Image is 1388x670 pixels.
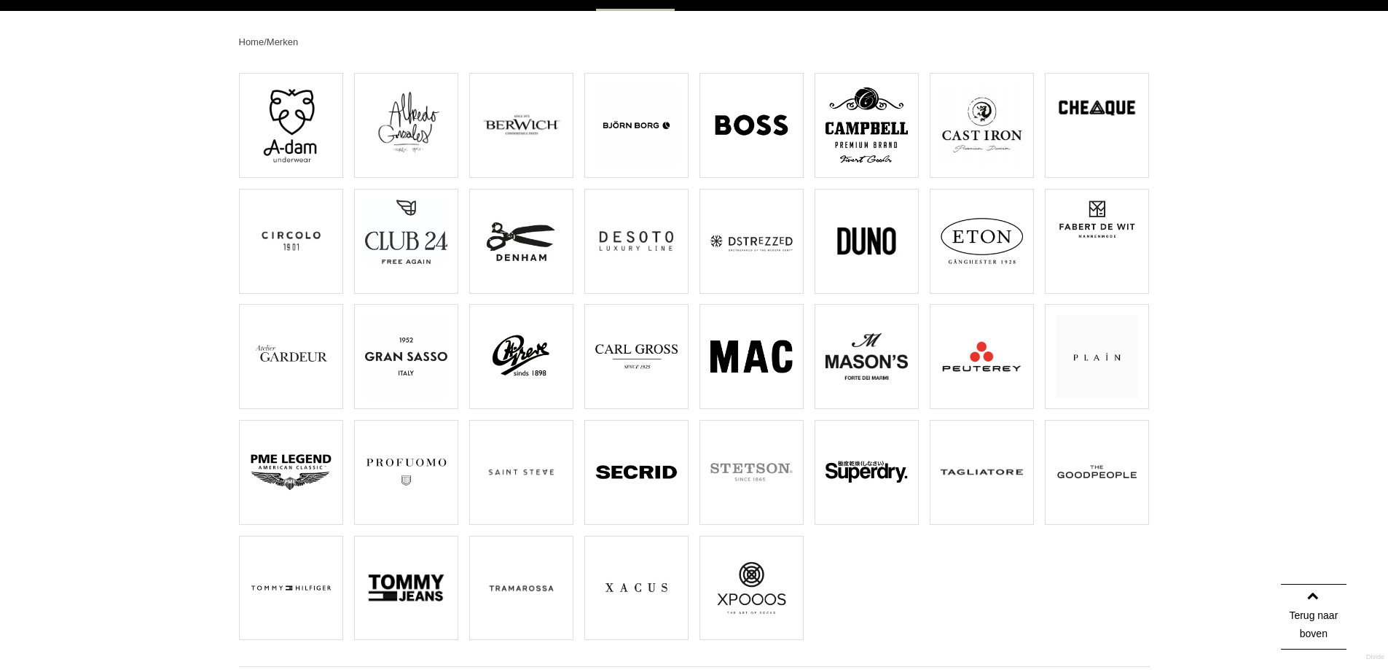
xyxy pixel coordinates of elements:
[595,547,678,629] img: Xacus
[469,304,573,409] a: GREVE
[930,73,1034,178] a: CAST IRON
[584,536,689,641] a: Xacus
[584,73,689,178] a: BJÖRN BORG
[250,200,332,282] img: Circolo
[239,536,343,641] a: TOMMY HILFIGER
[1056,84,1138,133] img: Cheaque
[480,200,562,282] img: DENHAM
[354,304,458,409] a: GRAN SASSO
[354,73,458,178] a: Alfredo Gonzales
[930,189,1034,294] a: ETON
[469,73,573,178] a: Berwich
[239,189,343,294] a: Circolo
[930,304,1034,409] a: PEUTEREY
[1056,431,1138,513] img: The Goodpeople
[1056,315,1138,397] img: Plain
[480,431,562,513] img: Saint Steve
[469,420,573,525] a: Saint Steve
[826,200,908,282] img: Duno
[699,536,804,641] a: XPOOOS
[1045,189,1149,294] a: FABERT DE WIT
[250,431,332,513] img: PME LEGEND
[1281,584,1346,650] a: Terug naar boven
[480,547,562,629] img: Tramarossa
[699,73,804,178] a: BOSS
[595,315,678,397] img: GROSS
[480,315,562,397] img: GREVE
[469,536,573,641] a: Tramarossa
[250,547,332,629] img: TOMMY HILFIGER
[710,431,793,513] img: STETSON
[250,84,332,166] img: A-DAM
[815,304,919,409] a: Masons
[365,431,447,513] img: PROFUOMO
[699,304,804,409] a: MAC
[941,84,1023,166] img: CAST IRON
[1045,420,1149,525] a: The Goodpeople
[480,84,562,166] img: Berwich
[1045,73,1149,178] a: Cheaque
[1366,648,1384,666] a: Divide
[595,200,678,282] img: Desoto
[815,189,919,294] a: Duno
[930,420,1034,525] a: Tagliatore
[267,36,298,47] a: Merken
[699,420,804,525] a: STETSON
[365,547,447,629] img: TOMMY JEANS
[469,189,573,294] a: DENHAM
[365,84,447,157] img: Alfredo Gonzales
[365,200,447,264] img: Club 24
[941,315,1023,397] img: PEUTEREY
[239,36,264,47] a: Home
[826,84,908,166] img: Campbell
[239,420,343,525] a: PME LEGEND
[826,315,908,397] img: Masons
[250,315,332,397] img: GARDEUR
[354,536,458,641] a: TOMMY JEANS
[584,304,689,409] a: GROSS
[584,420,689,525] a: SECRID
[354,189,458,294] a: Club 24
[710,200,793,282] img: Dstrezzed
[264,36,267,47] span: /
[595,431,678,513] img: SECRID
[365,315,447,397] img: GRAN SASSO
[815,420,919,525] a: SUPERDRY
[699,189,804,294] a: Dstrezzed
[1056,200,1138,239] img: FABERT DE WIT
[815,73,919,178] a: Campbell
[595,84,678,166] img: BJÖRN BORG
[710,547,793,629] img: XPOOOS
[941,431,1023,513] img: Tagliatore
[239,304,343,409] a: GARDEUR
[826,431,908,513] img: SUPERDRY
[1045,304,1149,409] a: Plain
[941,200,1023,282] img: ETON
[354,420,458,525] a: PROFUOMO
[710,315,793,397] img: MAC
[710,84,793,166] img: BOSS
[584,189,689,294] a: Desoto
[239,73,343,178] a: A-DAM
